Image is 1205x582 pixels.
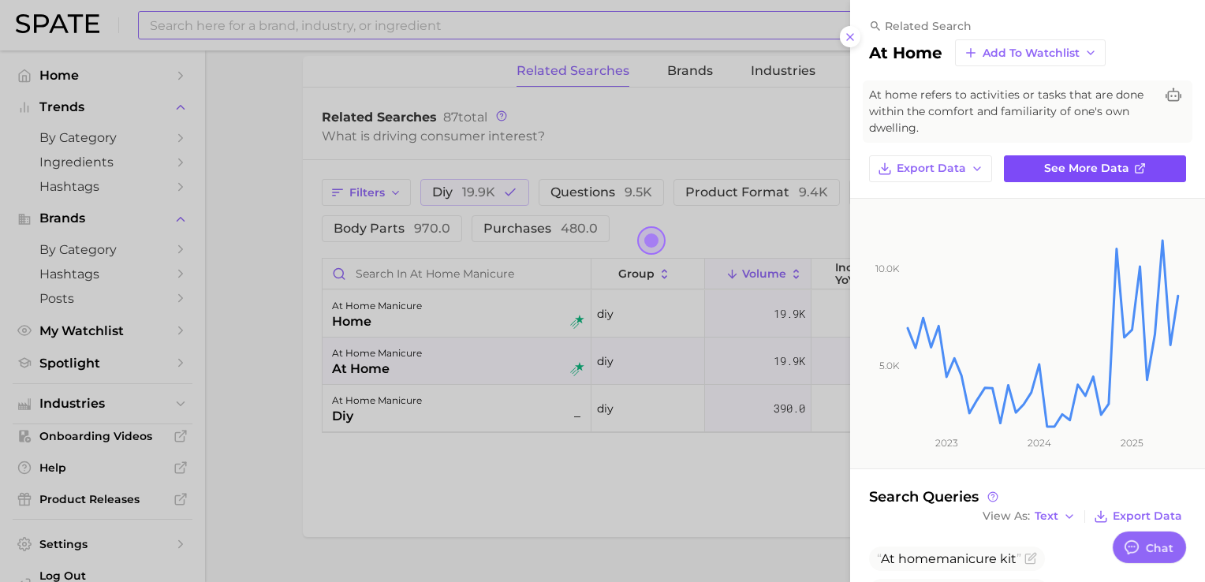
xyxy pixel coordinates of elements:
button: View AsText [979,506,1080,527]
span: related search [885,19,972,33]
span: At home refers to activities or tasks that are done within the comfort and familiarity of one's o... [869,87,1155,136]
tspan: 2024 [1028,437,1051,449]
button: Export Data [869,155,992,182]
tspan: 2025 [1121,437,1143,449]
span: See more data [1044,162,1129,175]
tspan: 2023 [935,437,958,449]
span: View As [983,512,1030,520]
span: Export Data [897,162,966,175]
button: Open the dialog [637,226,666,255]
tspan: 10.0k [875,263,900,274]
span: Search Queries [869,488,1001,506]
a: See more data [1004,155,1186,182]
span: manicure kit [877,551,1021,566]
span: Add to Watchlist [983,47,1080,60]
span: Export Data [1113,509,1182,523]
h2: at home [869,43,942,62]
button: Flag as miscategorized or irrelevant [1024,552,1037,565]
span: Text [1035,512,1058,520]
button: Add to Watchlist [955,39,1106,66]
span: At [881,551,895,566]
tspan: 5.0k [879,359,900,371]
button: Export Data [1090,506,1186,528]
span: home [898,551,936,566]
